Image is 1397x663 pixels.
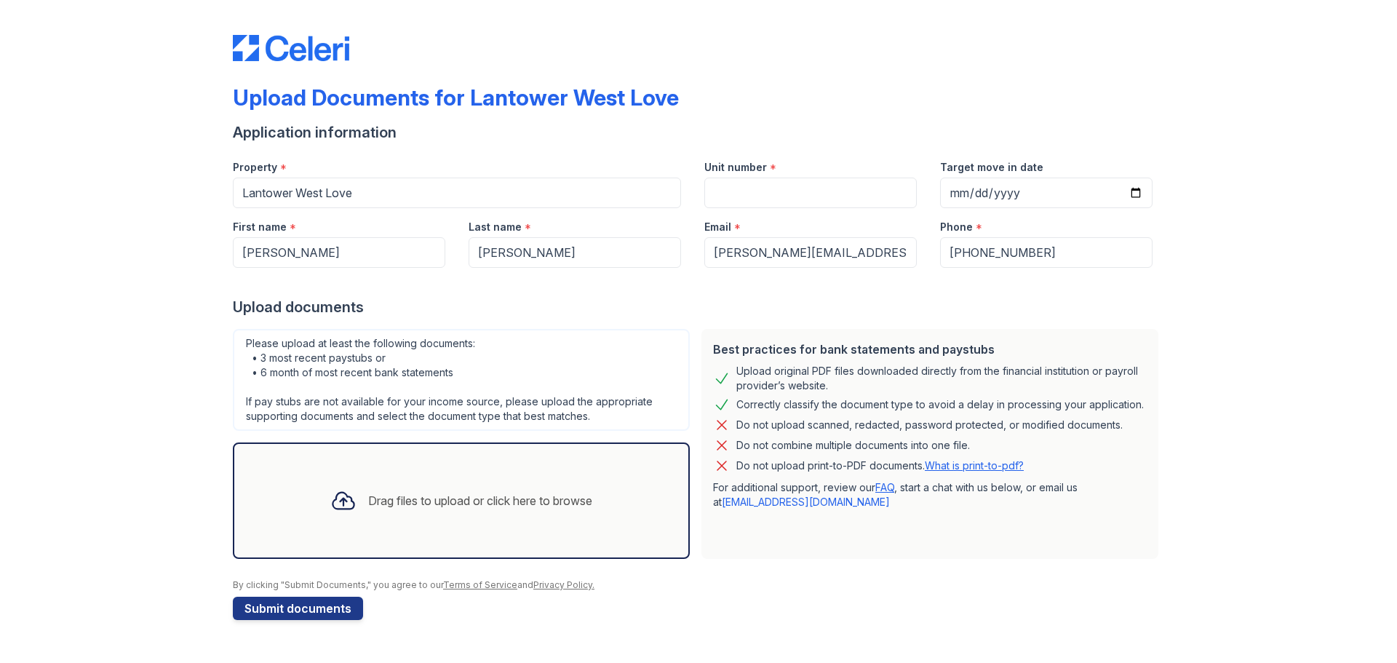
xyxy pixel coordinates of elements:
div: By clicking "Submit Documents," you agree to our and [233,579,1164,591]
p: For additional support, review our , start a chat with us below, or email us at [713,480,1147,509]
div: Do not combine multiple documents into one file. [736,437,970,454]
div: Upload original PDF files downloaded directly from the financial institution or payroll provider’... [736,364,1147,393]
div: Application information [233,122,1164,143]
div: Upload Documents for Lantower West Love [233,84,679,111]
a: [EMAIL_ADDRESS][DOMAIN_NAME] [722,496,890,508]
a: What is print-to-pdf? [925,459,1024,472]
label: Phone [940,220,973,234]
label: Target move in date [940,160,1043,175]
a: Privacy Policy. [533,579,594,590]
p: Do not upload print-to-PDF documents. [736,458,1024,473]
div: Please upload at least the following documents: • 3 most recent paystubs or • 6 month of most rec... [233,329,690,431]
button: Submit documents [233,597,363,620]
div: Best practices for bank statements and paystubs [713,341,1147,358]
label: Last name [469,220,522,234]
div: Upload documents [233,297,1164,317]
label: Email [704,220,731,234]
label: Property [233,160,277,175]
label: Unit number [704,160,767,175]
a: FAQ [875,481,894,493]
div: Do not upload scanned, redacted, password protected, or modified documents. [736,416,1123,434]
div: Correctly classify the document type to avoid a delay in processing your application. [736,396,1144,413]
div: Drag files to upload or click here to browse [368,492,592,509]
label: First name [233,220,287,234]
img: CE_Logo_Blue-a8612792a0a2168367f1c8372b55b34899dd931a85d93a1a3d3e32e68fde9ad4.png [233,35,349,61]
a: Terms of Service [443,579,517,590]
